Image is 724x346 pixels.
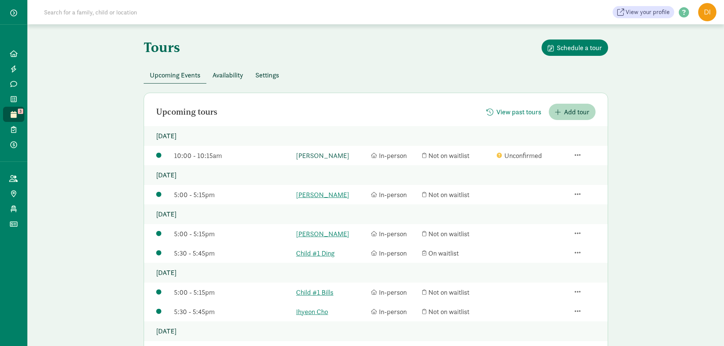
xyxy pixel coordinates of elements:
[18,109,23,114] span: 3
[144,263,608,283] p: [DATE]
[156,107,217,117] h2: Upcoming tours
[497,150,568,161] div: Unconfirmed
[496,107,541,117] span: View past tours
[144,165,608,185] p: [DATE]
[422,190,493,200] div: Not on waitlist
[206,67,249,83] button: Availability
[422,248,493,258] div: On waitlist
[371,287,418,297] div: In-person
[371,229,418,239] div: In-person
[174,150,292,161] div: 10:00 - 10:15am
[296,248,367,258] a: Child #1 Ding
[144,204,608,224] p: [DATE]
[144,126,608,146] p: [DATE]
[542,39,608,56] button: Schedule a tour
[626,8,670,17] span: View your profile
[296,287,367,297] a: Child #1 Bills
[40,5,253,20] input: Search for a family, child or location
[549,104,596,120] button: Add tour
[371,248,418,258] div: In-person
[613,6,674,18] a: View your profile
[3,107,24,122] a: 3
[144,321,608,341] p: [DATE]
[174,190,292,200] div: 5:00 - 5:15pm
[255,70,279,80] span: Settings
[249,67,285,83] button: Settings
[174,248,292,258] div: 5:30 - 5:45pm
[174,229,292,239] div: 5:00 - 5:15pm
[212,70,243,80] span: Availability
[371,190,418,200] div: In-person
[296,150,367,161] a: [PERSON_NAME]
[174,287,292,297] div: 5:00 - 5:15pm
[296,307,367,317] a: Ihyeon Cho
[480,108,547,117] a: View past tours
[150,70,200,80] span: Upcoming Events
[686,310,724,346] iframe: Chat Widget
[371,150,418,161] div: In-person
[296,229,367,239] a: [PERSON_NAME]
[557,43,602,53] span: Schedule a tour
[144,67,206,83] button: Upcoming Events
[144,39,180,55] h1: Tours
[296,190,367,200] a: [PERSON_NAME]
[480,104,547,120] button: View past tours
[422,150,493,161] div: Not on waitlist
[422,229,493,239] div: Not on waitlist
[422,307,493,317] div: Not on waitlist
[371,307,418,317] div: In-person
[422,287,493,297] div: Not on waitlist
[174,307,292,317] div: 5:30 - 5:45pm
[564,107,589,117] span: Add tour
